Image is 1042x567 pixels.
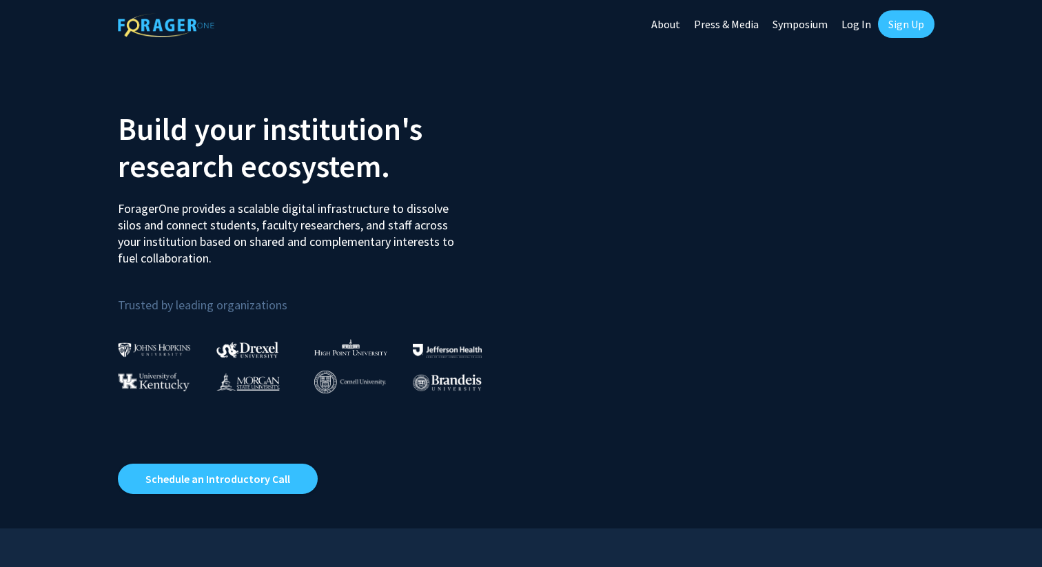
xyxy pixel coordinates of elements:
img: High Point University [314,339,387,355]
img: Cornell University [314,371,386,393]
img: University of Kentucky [118,373,190,391]
img: Brandeis University [413,374,482,391]
img: Johns Hopkins University [118,342,191,357]
p: ForagerOne provides a scalable digital infrastructure to dissolve silos and connect students, fac... [118,190,464,267]
img: Thomas Jefferson University [413,344,482,357]
img: Drexel University [216,342,278,358]
h2: Build your institution's research ecosystem. [118,110,511,185]
p: Trusted by leading organizations [118,278,511,316]
img: ForagerOne Logo [118,13,214,37]
a: Opens in a new tab [118,464,318,494]
a: Sign Up [878,10,934,38]
img: Morgan State University [216,373,280,391]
